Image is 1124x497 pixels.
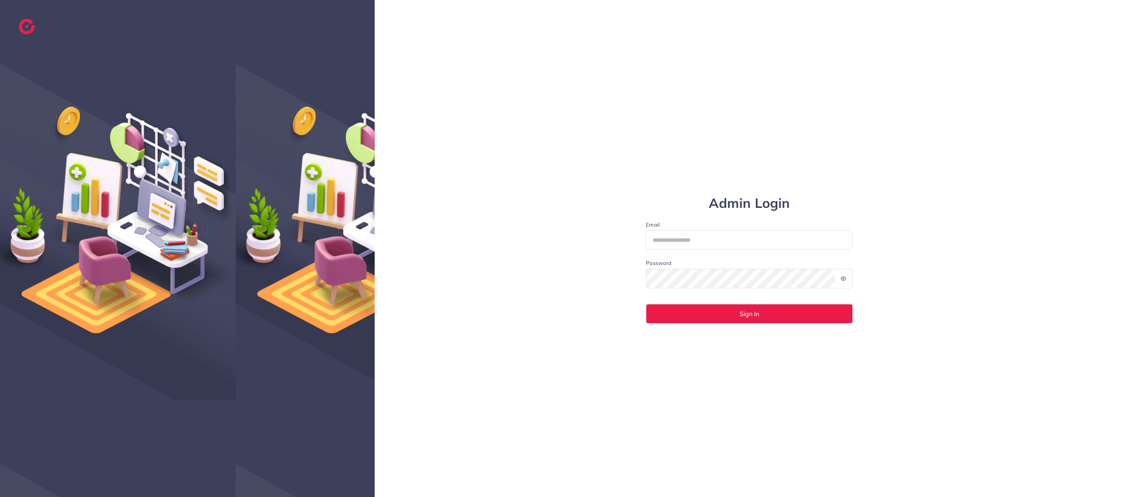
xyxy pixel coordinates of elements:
span: Sign In [740,311,759,317]
button: Sign In [646,304,853,324]
label: Email [646,221,853,229]
label: Password [646,259,671,267]
img: logo [19,19,35,34]
h1: Admin Login [646,195,853,211]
